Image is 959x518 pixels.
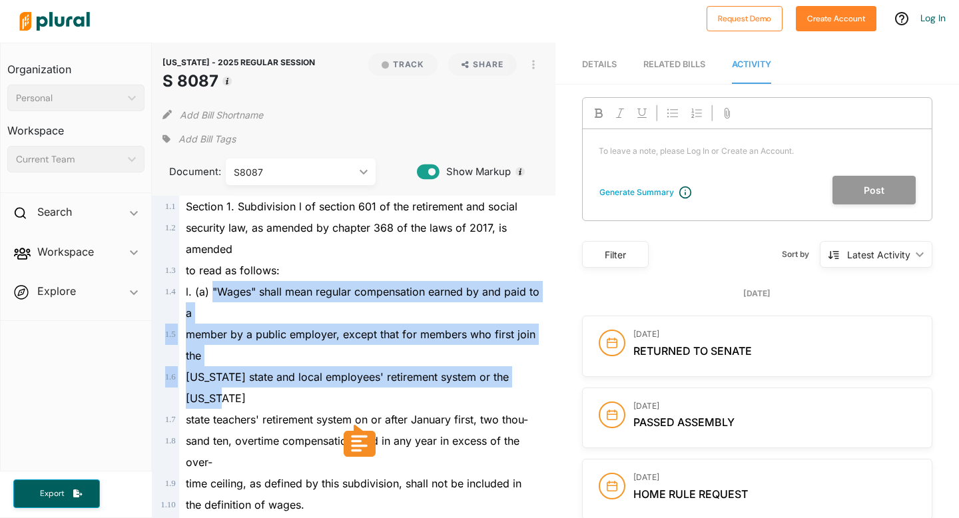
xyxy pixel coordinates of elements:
[37,204,72,219] h2: Search
[221,75,233,87] div: Tooltip anchor
[440,164,511,179] span: Show Markup
[160,500,175,509] span: 1 . 10
[16,91,123,105] div: Personal
[633,344,752,358] span: RETURNED TO SENATE
[165,415,176,424] span: 1 . 7
[162,164,209,179] span: Document:
[920,12,946,24] a: Log In
[595,186,678,199] button: Generate Summary
[31,488,73,499] span: Export
[514,166,526,178] div: Tooltip anchor
[582,288,932,300] div: [DATE]
[165,479,176,488] span: 1 . 9
[582,46,617,84] a: Details
[782,248,820,260] span: Sort by
[186,264,280,277] span: to read as follows:
[178,132,236,146] span: Add Bill Tags
[186,434,519,469] span: sand ten, overtime compensation paid in any year in excess of the over-
[186,285,539,320] span: l. (a) "Wages" shall mean regular compensation earned by and paid to a
[165,287,176,296] span: 1 . 4
[165,202,176,211] span: 1 . 1
[16,152,123,166] div: Current Team
[162,129,236,149] div: Add tags
[832,176,916,204] button: Post
[186,498,304,511] span: the definition of wages.
[7,111,145,140] h3: Workspace
[186,200,517,213] span: Section 1. Subdivision l of section 601 of the retirement and social
[162,57,315,67] span: [US_STATE] - 2025 REGULAR SESSION
[165,223,176,232] span: 1 . 2
[186,370,509,405] span: [US_STATE] state and local employees' retirement system or the [US_STATE]
[591,248,640,262] div: Filter
[643,46,705,84] a: RELATED BILLS
[368,53,438,76] button: Track
[633,473,916,482] h3: [DATE]
[180,104,263,125] button: Add Bill Shortname
[165,330,176,339] span: 1 . 5
[165,372,176,382] span: 1 . 6
[7,50,145,79] h3: Organization
[165,266,176,275] span: 1 . 3
[847,248,910,262] div: Latest Activity
[707,6,783,31] button: Request Demo
[796,11,876,25] a: Create Account
[643,58,705,71] div: RELATED BILLS
[599,186,674,198] div: Generate Summary
[186,413,528,426] span: state teachers' retirement system on or after January first, two thou-
[707,11,783,25] a: Request Demo
[234,165,354,179] div: S8087
[633,415,735,429] span: PASSED ASSEMBLY
[633,401,916,411] h3: [DATE]
[443,53,522,76] button: Share
[165,436,176,445] span: 1 . 8
[186,221,507,256] span: security law, as amended by chapter 368 of the laws of 2017, is amended
[796,6,876,31] button: Create Account
[13,479,100,508] button: Export
[186,328,535,362] span: member by a public employer, except that for members who first join the
[633,487,748,501] span: HOME RULE REQUEST
[732,46,771,84] a: Activity
[162,69,315,93] h1: S 8087
[186,477,521,490] span: time ceiling, as defined by this subdivision, shall not be included in
[582,59,617,69] span: Details
[448,53,517,76] button: Share
[732,59,771,69] span: Activity
[633,330,916,339] h3: [DATE]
